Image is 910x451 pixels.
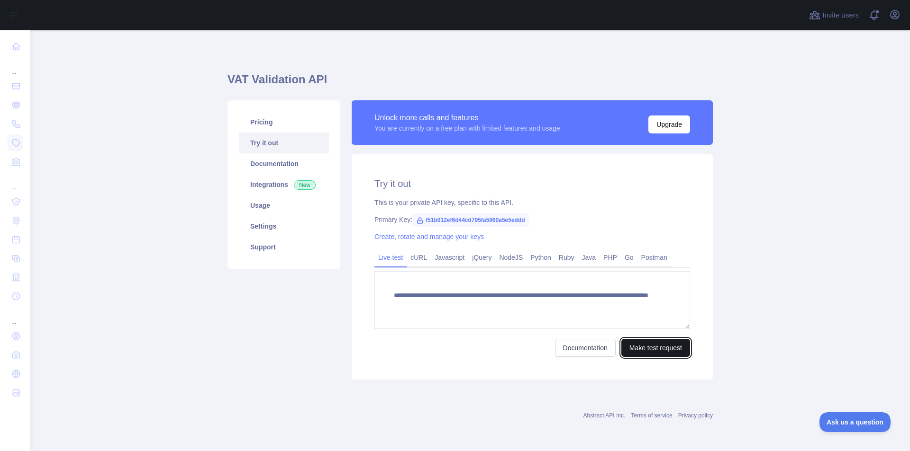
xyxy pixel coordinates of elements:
a: Java [578,250,600,265]
a: Python [527,250,555,265]
a: cURL [407,250,431,265]
a: Create, rotate and manage your keys [374,233,484,240]
a: PHP [600,250,621,265]
a: Support [239,237,329,257]
h1: VAT Validation API [227,72,713,95]
a: NodeJS [495,250,527,265]
span: New [294,180,316,190]
span: f51b012ef6d44cd795fa5960a5e5eddd [412,213,528,227]
iframe: Toggle Customer Support [819,412,891,432]
a: Try it out [239,133,329,153]
div: ... [8,307,23,326]
a: Documentation [239,153,329,174]
a: Terms of service [631,412,672,419]
button: Make test request [621,339,690,357]
a: Go [621,250,637,265]
div: You are currently on a free plan with limited features and usage [374,124,560,133]
button: Invite users [807,8,861,23]
div: ... [8,57,23,76]
a: jQuery [468,250,495,265]
a: Javascript [431,250,468,265]
div: This is your private API key, specific to this API. [374,198,690,207]
div: ... [8,172,23,191]
a: Integrations New [239,174,329,195]
a: Pricing [239,112,329,133]
div: Primary Key: [374,215,690,224]
a: Ruby [555,250,578,265]
a: Privacy policy [678,412,713,419]
a: Postman [637,250,671,265]
a: Documentation [555,339,616,357]
div: Unlock more calls and features [374,112,560,124]
h2: Try it out [374,177,690,190]
button: Upgrade [648,115,690,133]
a: Usage [239,195,329,216]
span: Invite users [822,10,859,21]
a: Settings [239,216,329,237]
a: Live test [374,250,407,265]
a: Abstract API Inc. [583,412,626,419]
